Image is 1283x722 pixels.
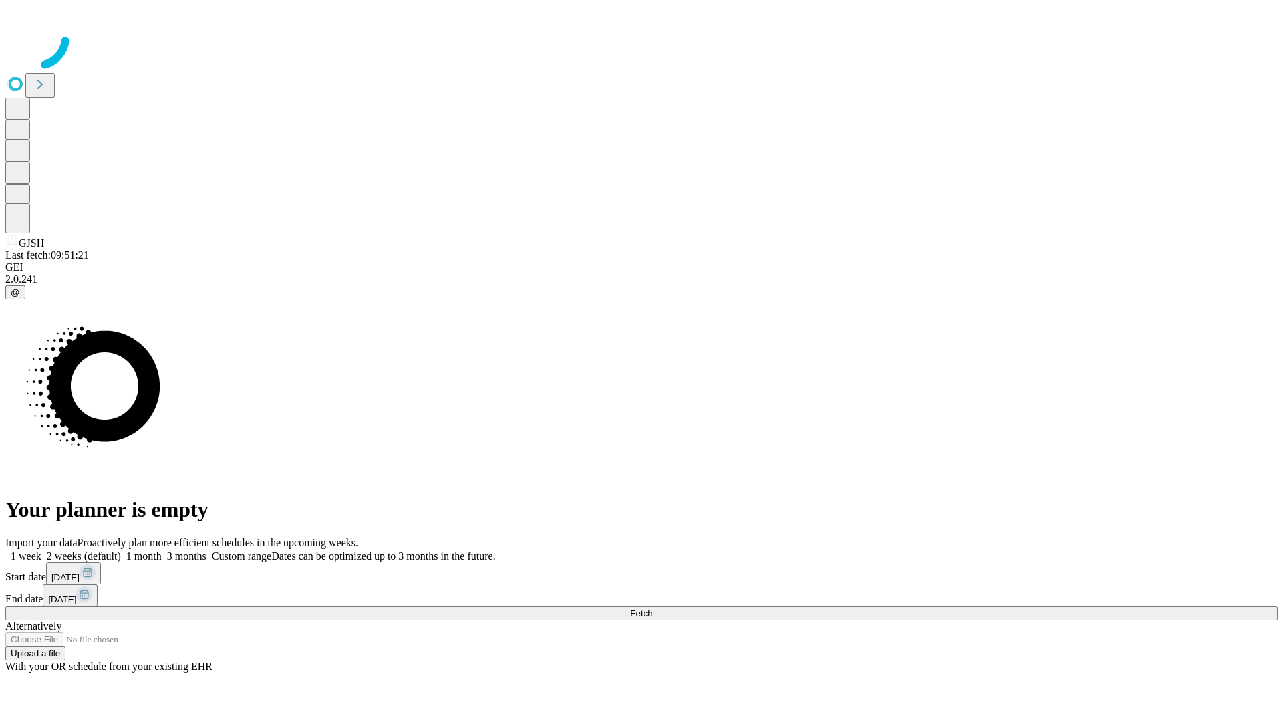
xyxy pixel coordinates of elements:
[48,594,76,604] span: [DATE]
[271,550,495,562] span: Dates can be optimized up to 3 months in the future.
[11,287,20,297] span: @
[5,660,212,672] span: With your OR schedule from your existing EHR
[630,608,652,618] span: Fetch
[5,537,78,548] span: Import your data
[5,249,89,261] span: Last fetch: 09:51:21
[5,285,25,299] button: @
[43,584,98,606] button: [DATE]
[51,572,80,582] span: [DATE]
[126,550,162,562] span: 1 month
[5,606,1278,620] button: Fetch
[212,550,271,562] span: Custom range
[47,550,121,562] span: 2 weeks (default)
[5,562,1278,584] div: Start date
[167,550,206,562] span: 3 months
[5,261,1278,273] div: GEI
[5,273,1278,285] div: 2.0.241
[46,562,101,584] button: [DATE]
[5,584,1278,606] div: End date
[5,497,1278,522] h1: Your planner is empty
[11,550,41,562] span: 1 week
[19,237,44,249] span: GJSH
[5,620,61,632] span: Alternatively
[78,537,358,548] span: Proactively plan more efficient schedules in the upcoming weeks.
[5,646,65,660] button: Upload a file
